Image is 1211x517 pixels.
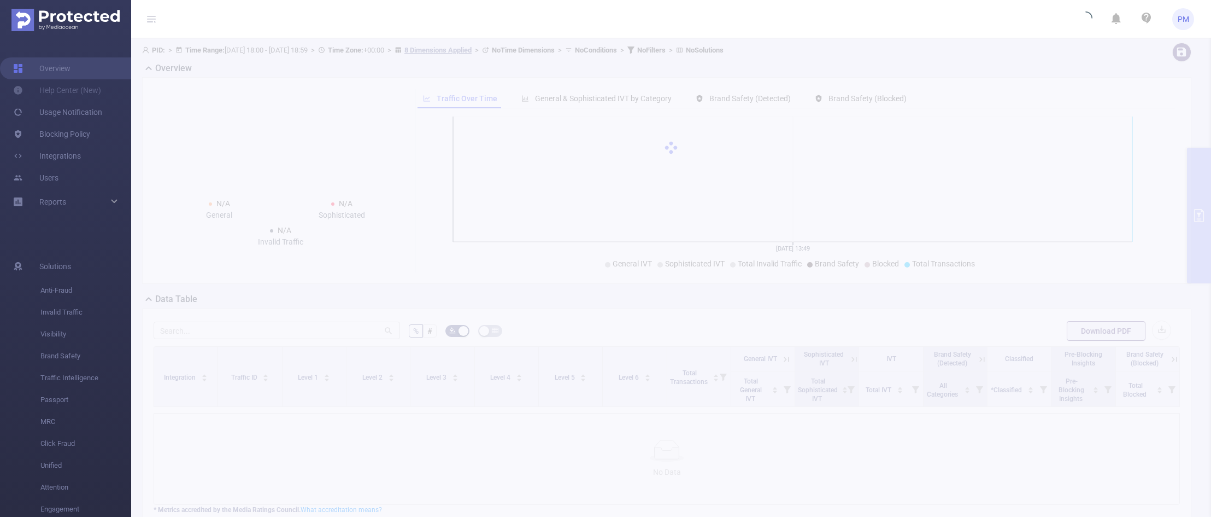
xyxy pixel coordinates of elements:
i: icon: loading [1079,11,1092,27]
a: Blocking Policy [13,123,90,145]
img: Protected Media [11,9,120,31]
a: Integrations [13,145,81,167]
span: PM [1178,8,1189,30]
span: Attention [40,477,131,498]
span: Traffic Intelligence [40,367,131,389]
a: Users [13,167,58,189]
a: Reports [39,191,66,213]
span: MRC [40,411,131,433]
span: Solutions [39,255,71,277]
span: Click Fraud [40,433,131,455]
span: Passport [40,389,131,411]
span: Brand Safety [40,345,131,367]
span: Anti-Fraud [40,280,131,301]
a: Usage Notification [13,101,102,123]
span: Reports [39,197,66,206]
span: Invalid Traffic [40,301,131,323]
span: Unified [40,455,131,477]
span: Visibility [40,323,131,345]
a: Overview [13,57,70,79]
